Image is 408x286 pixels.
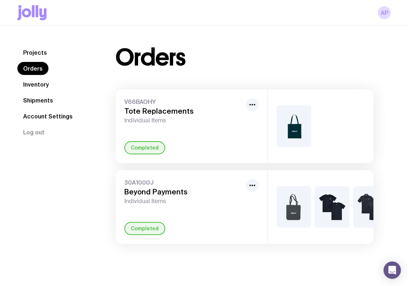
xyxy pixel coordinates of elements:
[383,261,401,279] div: Open Intercom Messenger
[124,98,243,105] span: V66BAOHY
[124,198,243,205] span: Individual Items
[17,110,78,123] a: Account Settings
[17,46,53,59] a: Projects
[17,94,59,107] a: Shipments
[124,141,165,154] div: Completed
[378,6,391,19] a: AP
[124,222,165,235] div: Completed
[124,107,243,115] h3: Tote Replacements
[17,78,55,91] a: Inventory
[124,117,243,124] span: Individual Items
[124,188,243,196] h3: Beyond Payments
[17,62,48,75] a: Orders
[124,179,243,186] span: 30A1000J
[17,126,50,139] button: Log out
[116,46,185,69] h1: Orders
